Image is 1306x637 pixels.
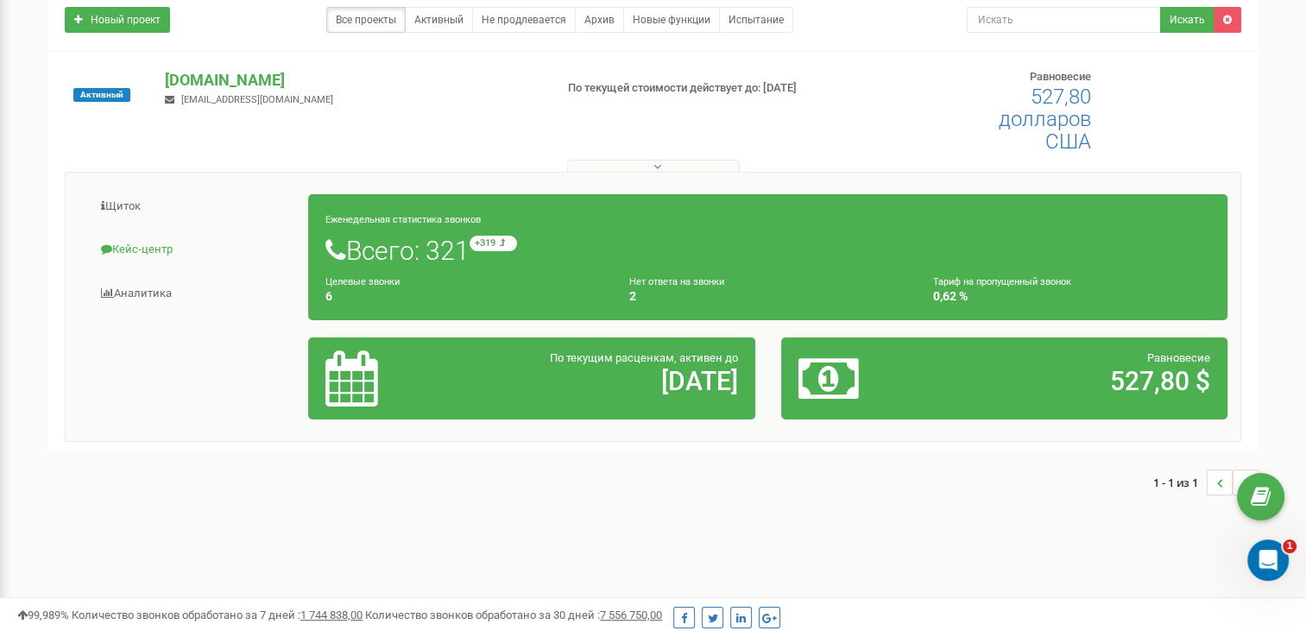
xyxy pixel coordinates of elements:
a: Кейс-центр [79,229,309,271]
a: Архив [575,7,624,33]
font: Всего: 321 [346,236,470,266]
nav: ... [1153,452,1259,513]
a: Все проекты [326,7,406,33]
h4: 6 [325,290,603,303]
input: Искать [967,7,1161,33]
span: [EMAIL_ADDRESS][DOMAIN_NAME] [181,94,333,105]
span: Активный [73,88,130,102]
font: Щиток [105,199,141,212]
iframe: Intercom live chat [1247,539,1289,581]
h2: 527,80 $ [944,367,1210,395]
span: Количество звонков обработано за 7 дней : [72,609,363,621]
span: 1 [1283,539,1297,553]
small: Тариф на пропущенный звонок [932,276,1070,287]
font: Новый проект [91,14,161,26]
span: Равновесие [1030,70,1091,83]
span: 1 - 1 из 1 [1153,470,1207,495]
small: Нет ответа на звонки [629,276,724,287]
u: 7 556 750,00 [600,609,662,621]
font: 99,989% [28,609,69,621]
h2: [DATE] [471,367,737,395]
p: [DOMAIN_NAME] [165,69,539,91]
p: По текущей стоимости действует до: [DATE] [568,80,842,97]
u: 1 744 838,00 [300,609,363,621]
font: +319 [475,237,495,249]
span: Количество звонков обработано за 30 дней : [365,609,662,621]
h4: 0,62 % [932,290,1210,303]
a: Аналитика [79,273,309,315]
a: Испытание [719,7,793,33]
a: Активный [405,7,473,33]
small: Целевые звонки [325,276,400,287]
span: 527,80 долларов США [999,85,1091,155]
a: Щиток [79,186,309,228]
a: Новый проект [65,7,170,33]
span: Равновесие [1147,351,1210,364]
a: Не продлевается [472,7,576,33]
h4: 2 [629,290,907,303]
font: Кейс-центр [112,243,173,255]
a: Новые функции [623,7,720,33]
button: Искать [1160,7,1215,33]
span: По текущим расценкам, активен до [550,351,738,364]
small: Еженедельная статистика звонков [325,214,481,225]
font: Аналитика [114,287,172,300]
